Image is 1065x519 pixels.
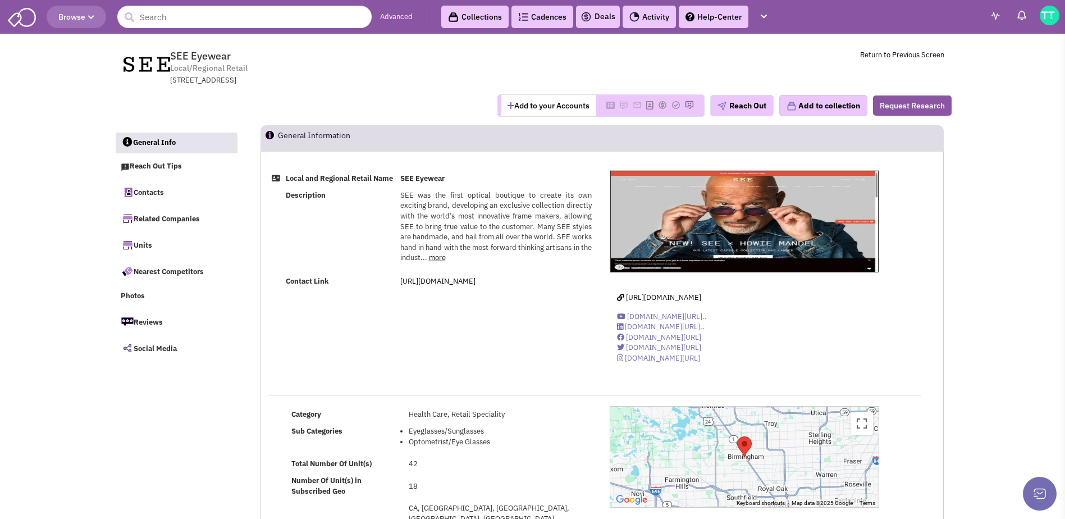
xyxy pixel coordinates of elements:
a: Advanced [380,12,413,22]
img: Please add to your accounts [619,101,628,110]
img: Please add to your accounts [633,101,642,110]
a: more [429,253,446,262]
a: [DOMAIN_NAME][URL].. [617,322,705,331]
a: [URL][DOMAIN_NAME] [617,293,701,302]
b: Total Number Of Unit(s) [291,459,372,468]
img: Google [613,493,650,507]
a: Nearest Competitors [115,259,237,283]
h2: General Information [278,126,414,151]
img: icon-collection-lavender-black.svg [448,12,459,22]
a: Reach Out Tips [115,156,237,177]
a: [DOMAIN_NAME][URL] [617,353,700,363]
b: Sub Categories [291,426,342,436]
a: Deals [581,10,615,24]
b: Local and Regional Retail Name [286,174,393,183]
a: Related Companies [115,207,237,230]
li: Optometrist/Eye Glasses [409,437,592,448]
b: Description [286,190,326,200]
img: Please add to your accounts [685,101,694,110]
div: SEE Eyewear [733,432,756,462]
a: Photos [115,286,237,307]
a: Return to Previous Screen [860,50,944,60]
img: Please add to your accounts [658,101,667,110]
button: Reach Out [710,95,774,116]
a: Collections [441,6,509,28]
a: Help-Center [679,6,748,28]
img: icon-deals.svg [581,10,592,24]
input: Search [117,6,372,28]
span: [DOMAIN_NAME][URL] [625,353,700,363]
button: Add to collection [779,95,867,116]
span: Browse [58,12,94,22]
a: Social Media [115,336,237,360]
span: Map data ©2025 Google [792,500,853,506]
img: SmartAdmin [8,6,36,27]
li: Eyeglasses/Sunglasses [409,426,592,437]
a: General Info [116,133,238,154]
b: Contact Link [286,276,329,286]
a: Units [115,233,237,257]
span: SEE Eyewear [170,49,231,62]
a: [DOMAIN_NAME][URL] [617,333,701,342]
b: Category [291,409,321,419]
img: plane.png [717,102,726,111]
a: [DOMAIN_NAME][URL] [617,343,701,352]
a: Contacts [115,180,237,204]
b: Number Of Unit(s) in Subscribed Geo [291,476,362,496]
span: [DOMAIN_NAME][URL] [626,333,701,342]
img: Tim Todaro [1040,6,1059,25]
img: Cadences_logo.png [518,13,528,21]
span: [DOMAIN_NAME][URL].. [627,312,707,321]
span: [DOMAIN_NAME][URL].. [625,322,705,331]
div: [STREET_ADDRESS] [170,75,463,86]
td: 42 [405,456,595,472]
button: Add to your Accounts [501,95,596,116]
a: Terms (opens in new tab) [860,500,875,506]
a: Activity [623,6,676,28]
span: [DOMAIN_NAME][URL] [626,343,701,352]
button: Browse [47,6,106,28]
button: Request Research [873,95,952,116]
img: www.seeeyewear.com [121,51,172,79]
td: Health Care, Retail Speciality [405,406,595,423]
img: Activity.png [629,12,639,22]
img: help.png [685,12,694,21]
a: [URL][DOMAIN_NAME] [400,276,476,286]
span: [URL][DOMAIN_NAME] [626,293,701,302]
span: SEE was the first optical boutique to create its own exciting brand, developing an exclusive coll... [400,190,592,262]
span: Local/Regional Retail [170,62,248,74]
td: 18 [405,472,595,500]
button: Keyboard shortcuts [737,499,785,507]
img: Please add to your accounts [671,101,680,110]
a: Cadences [511,6,573,28]
img: icon-collection-lavender.png [787,101,797,111]
a: [DOMAIN_NAME][URL].. [617,312,707,321]
button: Toggle fullscreen view [851,412,873,435]
b: SEE Eyewear [400,174,445,183]
a: Open this area in Google Maps (opens a new window) [613,493,650,507]
a: Reviews [115,310,237,334]
img: SEE Eyewear [610,171,879,272]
